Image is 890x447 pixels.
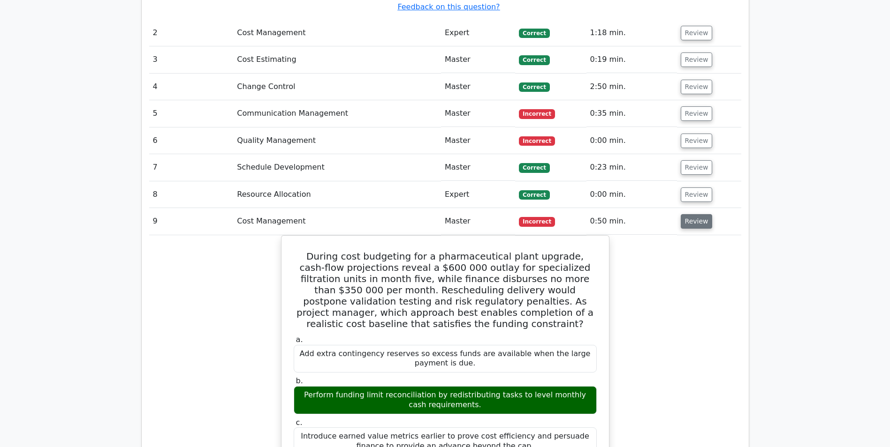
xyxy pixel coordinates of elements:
[441,208,515,235] td: Master
[294,345,597,373] div: Add extra contingency reserves so excess funds are available when the large payment is due.
[586,46,677,73] td: 0:19 min.
[149,208,234,235] td: 9
[233,181,441,208] td: Resource Allocation
[233,100,441,127] td: Communication Management
[293,251,598,329] h5: During cost budgeting for a pharmaceutical plant upgrade, cash-flow projections reveal a $600 000...
[681,80,713,94] button: Review
[233,20,441,46] td: Cost Management
[519,163,549,172] span: Correct
[296,418,303,427] span: c.
[149,154,234,181] td: 7
[441,154,515,181] td: Master
[681,52,713,67] button: Review
[519,217,555,226] span: Incorrect
[586,154,677,181] td: 0:23 min.
[586,181,677,208] td: 0:00 min.
[519,55,549,65] span: Correct
[296,335,303,344] span: a.
[586,208,677,235] td: 0:50 min.
[681,214,713,229] button: Review
[149,20,234,46] td: 2
[294,386,597,414] div: Perform funding limit reconciliation by redistributing tasks to level monthly cash requirements.
[586,74,677,100] td: 2:50 min.
[149,74,234,100] td: 4
[441,46,515,73] td: Master
[296,376,303,385] span: b.
[397,2,500,11] a: Feedback on this question?
[519,136,555,146] span: Incorrect
[519,109,555,119] span: Incorrect
[681,106,713,121] button: Review
[233,46,441,73] td: Cost Estimating
[149,46,234,73] td: 3
[519,82,549,92] span: Correct
[233,127,441,154] td: Quality Management
[519,29,549,38] span: Correct
[681,187,713,202] button: Review
[441,181,515,208] td: Expert
[586,20,677,46] td: 1:18 min.
[441,20,515,46] td: Expert
[681,26,713,40] button: Review
[441,74,515,100] td: Master
[149,127,234,154] td: 6
[586,127,677,154] td: 0:00 min.
[149,181,234,208] td: 8
[519,190,549,200] span: Correct
[441,127,515,154] td: Master
[233,74,441,100] td: Change Control
[681,160,713,175] button: Review
[441,100,515,127] td: Master
[586,100,677,127] td: 0:35 min.
[233,208,441,235] td: Cost Management
[681,134,713,148] button: Review
[233,154,441,181] td: Schedule Development
[149,100,234,127] td: 5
